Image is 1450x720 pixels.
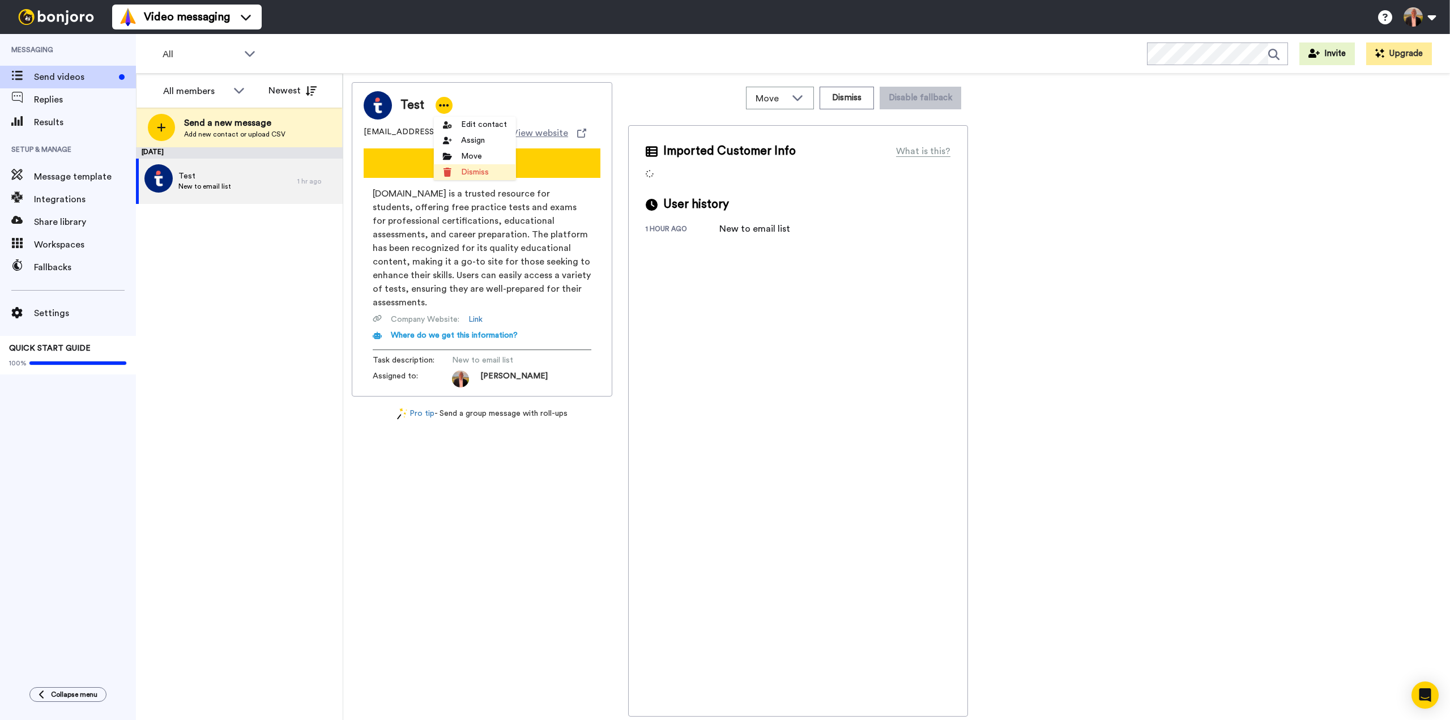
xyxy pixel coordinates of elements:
[896,144,950,158] div: What is this?
[364,91,392,120] img: Image of Test
[434,164,516,180] li: Dismiss
[373,187,591,309] span: [DOMAIN_NAME] is a trusted resource for students, offering free practice tests and exams for prof...
[9,359,27,368] span: 100%
[512,126,568,140] span: View website
[144,9,230,25] span: Video messaging
[1366,42,1432,65] button: Upgrade
[397,408,434,420] a: Pro tip
[663,196,729,213] span: User history
[34,215,136,229] span: Share library
[178,182,231,191] span: New to email list
[34,261,136,274] span: Fallbacks
[18,18,27,27] img: logo_orange.svg
[163,48,238,61] span: All
[184,116,285,130] span: Send a new message
[719,222,790,236] div: New to email list
[452,355,560,366] span: New to email list
[391,331,518,339] span: Where do we get this information?
[364,126,505,140] span: [EMAIL_ADDRESS][DOMAIN_NAME]
[29,29,125,39] div: Domain: [DOMAIN_NAME]
[756,92,786,105] span: Move
[512,126,586,140] a: View website
[34,193,136,206] span: Integrations
[260,79,325,102] button: Newest
[468,314,483,325] a: Link
[43,67,101,74] div: Domain Overview
[144,164,173,193] img: 910de841-fed4-4343-8e19-6e0e6e6015bf.jpg
[663,143,796,160] span: Imported Customer Info
[34,70,114,84] span: Send videos
[29,687,106,702] button: Collapse menu
[400,97,424,114] span: Test
[34,116,136,129] span: Results
[646,224,719,236] div: 1 hour ago
[136,147,343,159] div: [DATE]
[125,67,191,74] div: Keywords by Traffic
[397,408,407,420] img: magic-wand.svg
[297,177,337,186] div: 1 hr ago
[1299,42,1355,65] button: Invite
[31,66,40,75] img: tab_domain_overview_orange.svg
[51,690,97,699] span: Collapse menu
[880,87,961,109] button: Disable fallback
[434,133,516,148] li: Assign
[820,87,874,109] button: Dismiss
[352,408,612,420] div: - Send a group message with roll-ups
[364,148,600,178] button: Record
[34,238,136,252] span: Workspaces
[34,170,136,184] span: Message template
[32,18,56,27] div: v 4.0.25
[391,314,459,325] span: Company Website :
[1411,681,1439,709] div: Open Intercom Messenger
[34,93,136,106] span: Replies
[18,29,27,39] img: website_grey.svg
[178,171,231,182] span: Test
[373,370,452,387] span: Assigned to:
[113,66,122,75] img: tab_keywords_by_traffic_grey.svg
[434,117,516,133] li: Edit contact
[452,370,469,387] img: 081dea35-c022-4572-865e-fa2403b09dc8-1755606578.jpg
[480,370,548,387] span: [PERSON_NAME]
[163,84,228,98] div: All members
[373,355,452,366] span: Task description :
[9,344,91,352] span: QUICK START GUIDE
[119,8,137,26] img: vm-color.svg
[434,148,516,164] li: Move
[14,9,99,25] img: bj-logo-header-white.svg
[184,130,285,139] span: Add new contact or upload CSV
[34,306,136,320] span: Settings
